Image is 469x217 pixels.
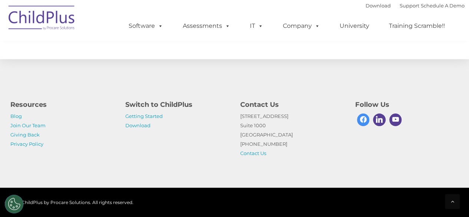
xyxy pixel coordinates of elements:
a: IT [242,19,271,33]
a: Schedule A Demo [421,3,465,9]
a: Download [366,3,391,9]
img: ChildPlus by Procare Solutions [5,0,79,37]
button: Cookies Settings [5,195,23,213]
a: Facebook [355,112,371,128]
a: University [332,19,377,33]
a: Blog [10,113,22,119]
h4: Resources [10,99,114,110]
a: Giving Back [10,132,40,138]
a: Contact Us [240,150,266,156]
a: Assessments [175,19,238,33]
font: | [366,3,465,9]
a: Linkedin [371,112,387,128]
h4: Follow Us [355,99,459,110]
h4: Switch to ChildPlus [125,99,229,110]
a: Support [400,3,419,9]
span: © 2025 ChildPlus by Procare Solutions. All rights reserved. [5,200,133,205]
p: [STREET_ADDRESS] Suite 1000 [GEOGRAPHIC_DATA] [PHONE_NUMBER] [240,112,344,158]
a: Youtube [387,112,404,128]
a: Privacy Policy [10,141,43,147]
h4: Contact Us [240,99,344,110]
a: Training Scramble!! [382,19,452,33]
a: Company [275,19,327,33]
a: Software [121,19,171,33]
a: Join Our Team [10,122,46,128]
a: Getting Started [125,113,163,119]
a: Download [125,122,151,128]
